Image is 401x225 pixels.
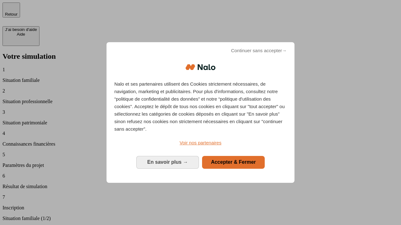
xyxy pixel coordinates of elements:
[202,156,265,168] button: Accepter & Fermer: Accepter notre traitement des données et fermer
[107,42,294,182] div: Bienvenue chez Nalo Gestion du consentement
[231,47,287,54] span: Continuer sans accepter→
[185,58,216,77] img: Logo
[180,140,221,145] span: Voir nos partenaires
[114,139,287,147] a: Voir nos partenaires
[114,80,287,133] p: Nalo et ses partenaires utilisent des Cookies strictement nécessaires, de navigation, marketing e...
[136,156,199,168] button: En savoir plus: Configurer vos consentements
[211,159,256,165] span: Accepter & Fermer
[147,159,188,165] span: En savoir plus →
